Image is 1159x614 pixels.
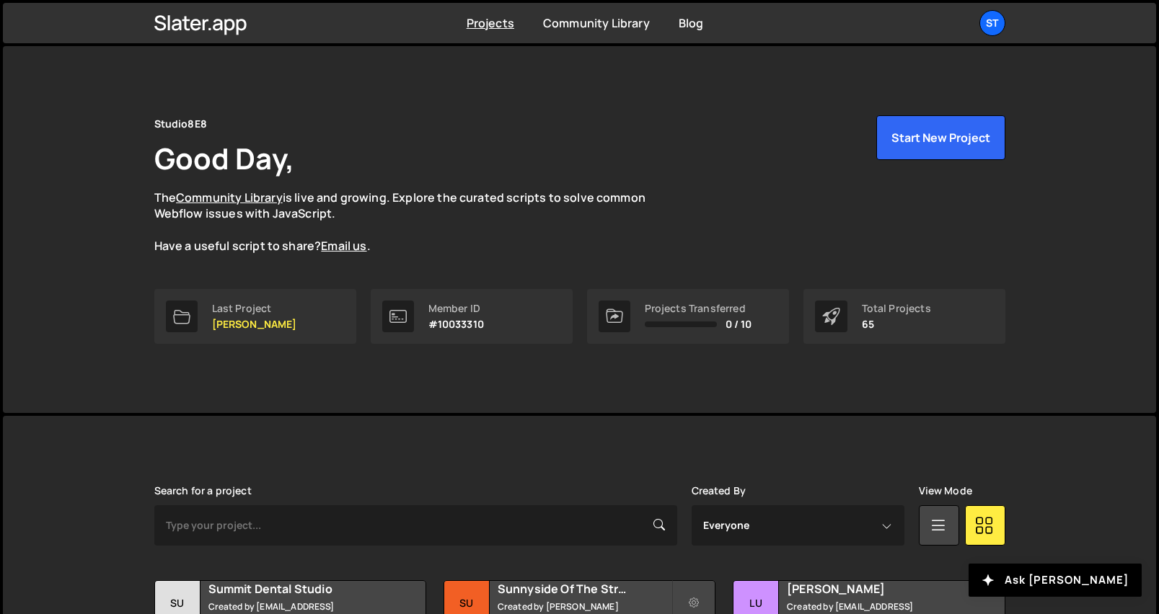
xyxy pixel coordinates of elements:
[862,319,931,330] p: 65
[154,289,356,344] a: Last Project [PERSON_NAME]
[154,505,677,546] input: Type your project...
[787,581,961,597] h2: [PERSON_NAME]
[969,564,1142,597] button: Ask [PERSON_NAME]
[498,581,671,597] h2: Sunnyside Of The Street Pediatric Dentistry
[543,15,650,31] a: Community Library
[876,115,1005,160] button: Start New Project
[919,485,972,497] label: View Mode
[862,303,931,314] div: Total Projects
[176,190,283,205] a: Community Library
[726,319,752,330] span: 0 / 10
[679,15,704,31] a: Blog
[321,238,366,254] a: Email us
[154,115,207,133] div: Studio8E8
[467,15,514,31] a: Projects
[154,138,294,178] h1: Good Day,
[979,10,1005,36] a: St
[212,319,297,330] p: [PERSON_NAME]
[154,485,252,497] label: Search for a project
[154,190,674,254] p: The is live and growing. Explore the curated scripts to solve common Webflow issues with JavaScri...
[692,485,746,497] label: Created By
[645,303,752,314] div: Projects Transferred
[212,303,297,314] div: Last Project
[428,303,484,314] div: Member ID
[428,319,484,330] p: #10033310
[208,581,382,597] h2: Summit Dental Studio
